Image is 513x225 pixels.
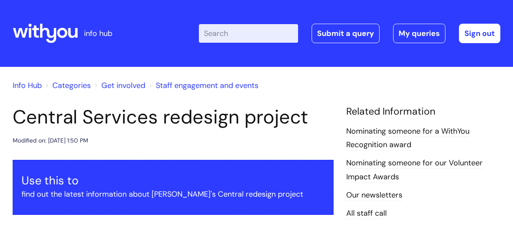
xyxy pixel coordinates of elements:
[84,27,112,40] p: info hub
[13,135,88,146] div: Modified on: [DATE] 1:50 PM
[22,187,325,201] p: find out the latest information about [PERSON_NAME]'s Central redesign project
[346,106,500,118] h4: Related Information
[393,24,445,43] a: My queries
[44,79,91,92] li: Solution home
[101,80,145,91] a: Get involved
[346,126,470,151] a: Nominating someone for a WithYou Recognition award
[346,158,483,182] a: Nominating someone for our Volunteer Impact Awards
[312,24,380,43] a: Submit a query
[156,80,258,91] a: Staff engagement and events
[147,79,258,92] li: Staff engagement and events
[13,106,334,129] h1: Central Services redesign project
[199,24,298,43] input: Search
[13,80,42,91] a: Info Hub
[199,24,500,43] div: | -
[93,79,145,92] li: Get involved
[22,174,325,187] h3: Use this to
[459,24,500,43] a: Sign out
[346,190,402,201] a: Our newsletters
[346,208,387,219] a: All staff call
[52,80,91,91] a: Categories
